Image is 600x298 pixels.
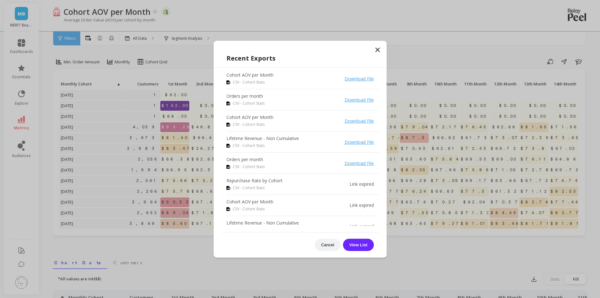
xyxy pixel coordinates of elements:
a: Download File [345,139,374,145]
img: csv icon [226,144,230,148]
a: Download File [345,76,374,82]
p: Link expired [350,223,374,230]
p: Cohort AOV per Month [226,72,273,78]
img: csv icon [226,186,230,190]
img: csv icon [226,102,230,105]
img: csv icon [226,207,230,211]
button: View List [343,239,374,251]
a: Download File [345,97,374,103]
p: Orders per month [226,93,265,99]
img: csv icon [226,123,230,126]
span: CSV - Cohort Stats [233,101,265,106]
p: Cohort AOV per Month [226,199,273,205]
span: CSV - Cohort Stats [233,185,265,191]
span: CSV - Cohort Stats [233,79,265,85]
span: CSV - Cohort Stats [233,122,265,127]
p: Lifetime Revenue - Non Cumulative [226,135,299,142]
img: csv icon [226,80,230,84]
a: Download File [345,160,374,166]
img: csv icon [226,165,230,169]
p: Repurchase Rate by Cohort [226,178,283,184]
h1: Recent Exports [226,54,374,63]
a: Download File [345,118,374,124]
p: Link expired [350,181,374,187]
span: CSV - Cohort Stats [233,143,265,149]
p: Link expired [350,202,374,208]
span: CSV - Cohort Stats [233,164,265,170]
p: Orders per month [226,156,265,163]
p: Cohort AOV per Month [226,114,273,120]
button: Cancel [315,239,340,251]
p: Lifetime Revenue - Non Cumulative [226,220,299,226]
span: CSV - Cohort Stats [233,206,265,212]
